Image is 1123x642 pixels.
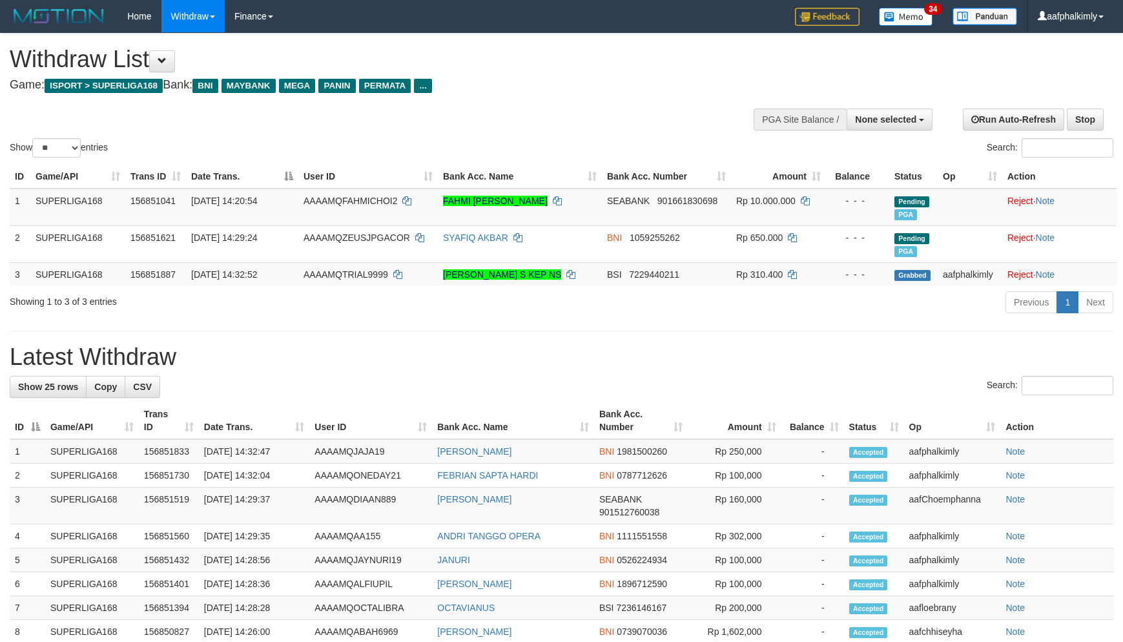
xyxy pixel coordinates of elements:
[594,402,688,439] th: Bank Acc. Number: activate to sort column ascending
[731,165,826,189] th: Amount: activate to sort column ascending
[849,627,888,638] span: Accepted
[1005,531,1025,541] a: Note
[304,196,397,206] span: AAAAMQFAHMICHOI2
[10,189,30,226] td: 1
[617,446,667,457] span: Copy 1981500260 to clipboard
[130,196,176,206] span: 156851041
[222,79,276,93] span: MAYBANK
[359,79,411,93] span: PERMATA
[855,114,916,125] span: None selected
[414,79,431,93] span: ...
[1036,233,1055,243] a: Note
[30,165,125,189] th: Game/API: activate to sort column ascending
[987,138,1113,158] label: Search:
[199,596,310,620] td: [DATE] 14:28:28
[1005,579,1025,589] a: Note
[599,531,614,541] span: BNI
[437,446,511,457] a: [PERSON_NAME]
[437,531,541,541] a: ANDRI TANGGO OPERA
[139,524,199,548] td: 156851560
[1005,291,1057,313] a: Previous
[45,439,139,464] td: SUPERLIGA168
[10,524,45,548] td: 4
[924,3,942,15] span: 34
[139,402,199,439] th: Trans ID: activate to sort column ascending
[849,532,888,543] span: Accepted
[1005,470,1025,481] a: Note
[191,196,257,206] span: [DATE] 14:20:54
[599,626,614,637] span: BNI
[847,109,932,130] button: None selected
[688,548,781,572] td: Rp 100,000
[18,382,78,392] span: Show 25 rows
[1007,269,1033,280] a: Reject
[849,579,888,590] span: Accepted
[309,488,432,524] td: AAAAMQDIAAN889
[437,494,511,504] a: [PERSON_NAME]
[199,439,310,464] td: [DATE] 14:32:47
[10,488,45,524] td: 3
[437,626,511,637] a: [PERSON_NAME]
[32,138,81,158] select: Showentries
[781,596,844,620] td: -
[30,225,125,262] td: SUPERLIGA168
[904,596,1001,620] td: aafloebrany
[599,470,614,481] span: BNI
[10,290,458,308] div: Showing 1 to 3 of 3 entries
[45,79,163,93] span: ISPORT > SUPERLIGA168
[602,165,731,189] th: Bank Acc. Number: activate to sort column ascending
[10,344,1113,370] h1: Latest Withdraw
[139,596,199,620] td: 156851394
[318,79,355,93] span: PANIN
[10,225,30,262] td: 2
[630,233,680,243] span: Copy 1059255262 to clipboard
[657,196,717,206] span: Copy 901661830698 to clipboard
[1022,138,1113,158] input: Search:
[1005,555,1025,565] a: Note
[781,524,844,548] td: -
[599,446,614,457] span: BNI
[904,464,1001,488] td: aafphalkimly
[904,402,1001,439] th: Op: activate to sort column ascending
[10,79,736,92] h4: Game: Bank:
[45,548,139,572] td: SUPERLIGA168
[437,555,470,565] a: JANURI
[10,464,45,488] td: 2
[443,269,561,280] a: [PERSON_NAME] S KEP NS
[879,8,933,26] img: Button%20Memo.svg
[30,262,125,286] td: SUPERLIGA168
[1007,233,1033,243] a: Reject
[309,439,432,464] td: AAAAMQJAJA19
[1005,494,1025,504] a: Note
[45,524,139,548] td: SUPERLIGA168
[10,376,87,398] a: Show 25 rows
[139,439,199,464] td: 156851833
[45,488,139,524] td: SUPERLIGA168
[831,194,884,207] div: - - -
[904,439,1001,464] td: aafphalkimly
[849,603,888,614] span: Accepted
[10,47,736,72] h1: Withdraw List
[437,470,538,481] a: FEBRIAN SAPTA HARDI
[45,572,139,596] td: SUPERLIGA168
[894,270,931,281] span: Grabbed
[10,596,45,620] td: 7
[894,196,929,207] span: Pending
[309,572,432,596] td: AAAAMQALFIUPIL
[1000,402,1113,439] th: Action
[688,464,781,488] td: Rp 100,000
[889,165,938,189] th: Status
[894,246,917,257] span: Marked by aafchhiseyha
[616,603,666,613] span: Copy 7236146167 to clipboard
[309,548,432,572] td: AAAAMQJAYNURI19
[30,189,125,226] td: SUPERLIGA168
[199,402,310,439] th: Date Trans.: activate to sort column ascending
[688,524,781,548] td: Rp 302,000
[94,382,117,392] span: Copy
[437,603,495,613] a: OCTAVIANUS
[599,555,614,565] span: BNI
[192,79,218,93] span: BNI
[795,8,860,26] img: Feedback.jpg
[987,376,1113,395] label: Search:
[10,6,108,26] img: MOTION_logo.png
